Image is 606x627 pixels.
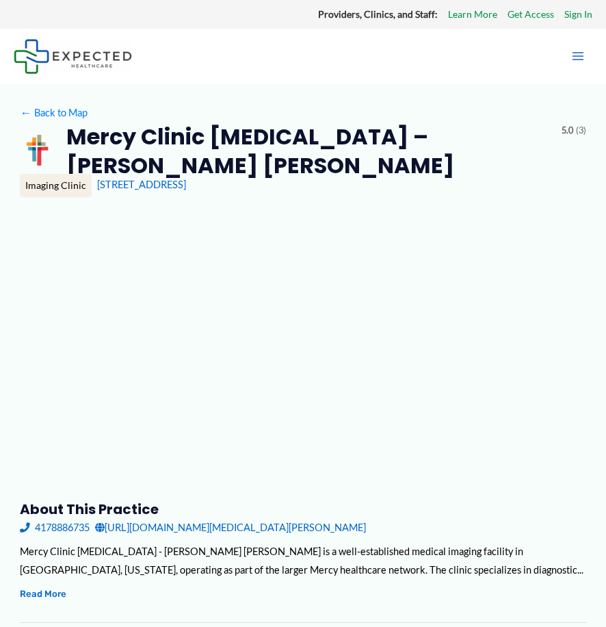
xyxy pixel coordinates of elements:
[20,174,92,197] div: Imaging Clinic
[66,123,551,179] h2: Mercy Clinic [MEDICAL_DATA] – [PERSON_NAME] [PERSON_NAME]
[20,500,586,518] h3: About this practice
[20,107,32,119] span: ←
[562,123,573,139] span: 5.0
[20,103,88,122] a: ←Back to Map
[564,5,592,23] a: Sign In
[14,39,132,74] img: Expected Healthcare Logo - side, dark font, small
[20,542,586,579] div: Mercy Clinic [MEDICAL_DATA] - [PERSON_NAME] [PERSON_NAME] is a well-established medical imaging f...
[318,8,438,20] strong: Providers, Clinics, and Staff:
[20,518,90,537] a: 4178886735
[97,179,186,190] a: [STREET_ADDRESS]
[508,5,554,23] a: Get Access
[95,518,366,537] a: [URL][DOMAIN_NAME][MEDICAL_DATA][PERSON_NAME]
[576,123,586,139] span: (3)
[448,5,497,23] a: Learn More
[20,586,66,602] button: Read More
[564,42,592,71] button: Main menu toggle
